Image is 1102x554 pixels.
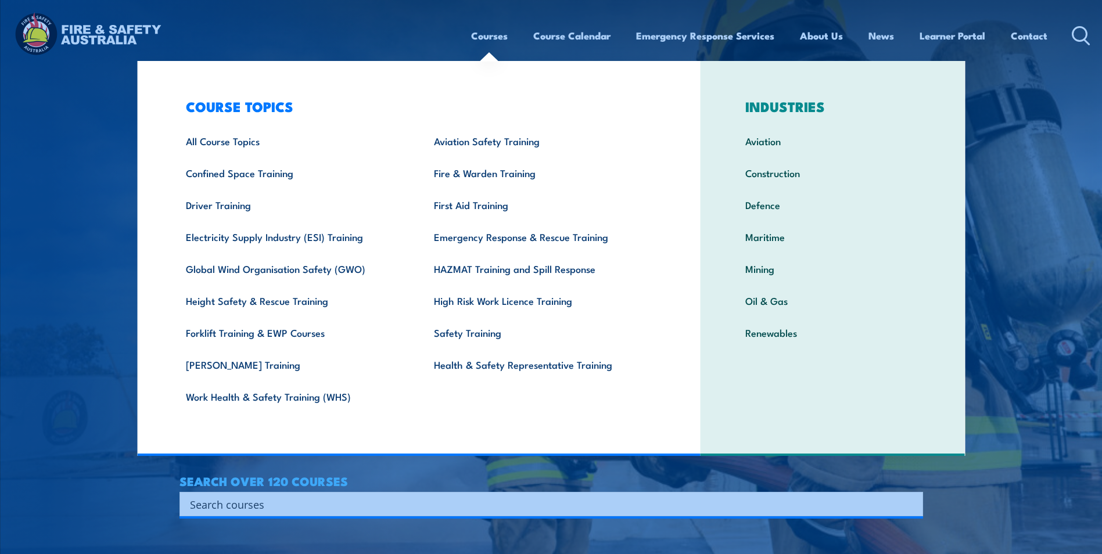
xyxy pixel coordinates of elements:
a: Work Health & Safety Training (WHS) [168,380,416,412]
a: Oil & Gas [727,285,938,316]
a: News [868,20,894,51]
a: Fire & Warden Training [416,157,664,189]
a: Renewables [727,316,938,348]
a: Defence [727,189,938,221]
a: Forklift Training & EWP Courses [168,316,416,348]
a: HAZMAT Training and Spill Response [416,253,664,285]
a: Contact [1011,20,1047,51]
a: Confined Space Training [168,157,416,189]
h4: SEARCH OVER 120 COURSES [180,474,923,487]
a: Emergency Response Services [636,20,774,51]
a: Safety Training [416,316,664,348]
a: First Aid Training [416,189,664,221]
a: Construction [727,157,938,189]
button: Search magnifier button [903,496,919,512]
a: Learner Portal [920,20,985,51]
a: All Course Topics [168,125,416,157]
a: Maritime [727,221,938,253]
a: Aviation Safety Training [416,125,664,157]
a: Emergency Response & Rescue Training [416,221,664,253]
h3: INDUSTRIES [727,98,938,114]
a: High Risk Work Licence Training [416,285,664,316]
a: Mining [727,253,938,285]
a: [PERSON_NAME] Training [168,348,416,380]
input: Search input [190,495,898,513]
form: Search form [192,496,900,512]
a: Height Safety & Rescue Training [168,285,416,316]
a: About Us [800,20,843,51]
a: Course Calendar [533,20,611,51]
a: Electricity Supply Industry (ESI) Training [168,221,416,253]
a: Driver Training [168,189,416,221]
a: Courses [471,20,508,51]
a: Health & Safety Representative Training [416,348,664,380]
a: Aviation [727,125,938,157]
h3: COURSE TOPICS [168,98,664,114]
a: Global Wind Organisation Safety (GWO) [168,253,416,285]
